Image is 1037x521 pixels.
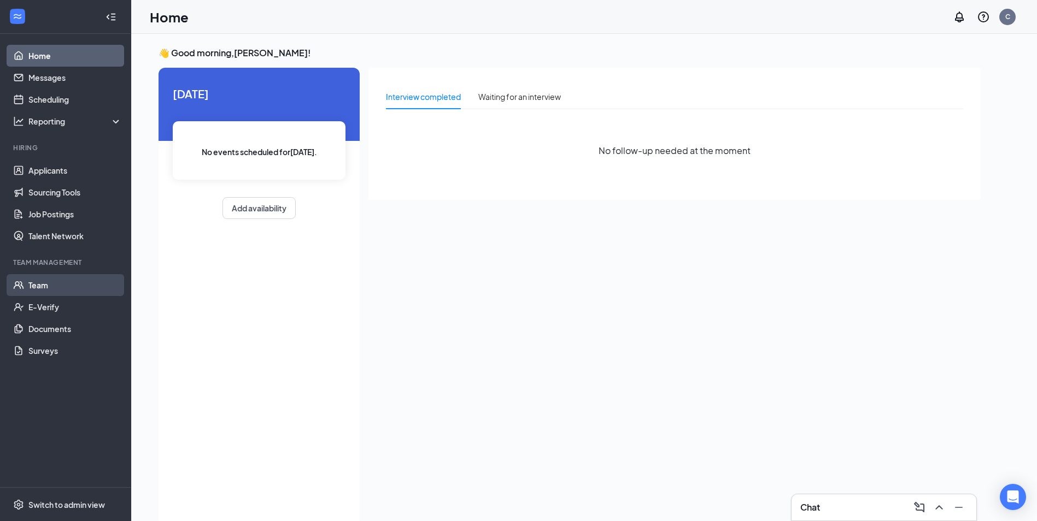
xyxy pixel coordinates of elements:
svg: Collapse [106,11,116,22]
svg: ChevronUp [933,501,946,514]
a: Talent Network [28,225,122,247]
svg: QuestionInfo [977,10,990,23]
div: Hiring [13,143,120,152]
svg: Notifications [953,10,966,23]
span: [DATE] [173,85,345,102]
svg: WorkstreamLogo [12,11,23,22]
h3: 👋 Good morning, [PERSON_NAME] ! [159,47,981,59]
a: Scheduling [28,88,122,110]
svg: Analysis [13,116,24,127]
a: Applicants [28,159,122,181]
h1: Home [150,8,189,26]
div: Open Intercom Messenger [1000,484,1026,510]
a: Surveys [28,340,122,362]
a: Documents [28,318,122,340]
div: Team Management [13,258,120,267]
button: ComposeMessage [911,499,928,516]
div: Switch to admin view [28,499,105,510]
button: ChevronUp [930,499,948,516]
button: Add availability [222,197,296,219]
a: Messages [28,67,122,88]
svg: Minimize [952,501,965,514]
button: Minimize [950,499,968,516]
div: Interview completed [386,91,461,103]
h3: Chat [800,501,820,513]
div: C [1005,12,1010,21]
a: Sourcing Tools [28,181,122,203]
a: Home [28,45,122,67]
div: Reporting [28,116,122,127]
svg: Settings [13,499,24,510]
a: Job Postings [28,203,122,225]
a: Team [28,274,122,296]
svg: ComposeMessage [913,501,926,514]
a: E-Verify [28,296,122,318]
span: No events scheduled for [DATE] . [202,146,317,158]
div: Waiting for an interview [478,91,561,103]
span: No follow-up needed at the moment [599,144,751,157]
